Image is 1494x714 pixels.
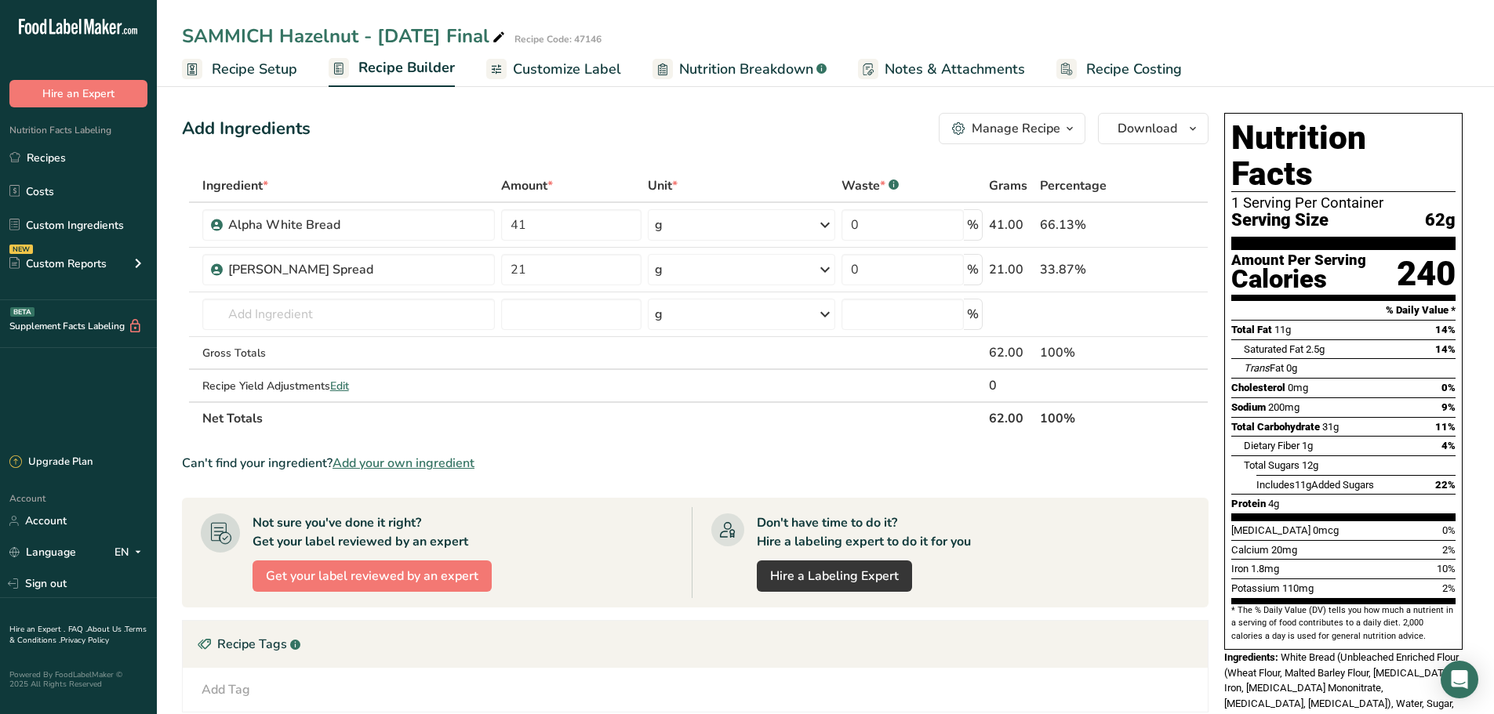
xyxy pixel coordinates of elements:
span: 200mg [1268,401,1300,413]
span: Iron [1231,563,1249,574]
a: Hire a Labeling Expert [757,560,912,592]
div: Not sure you've done it right? Get your label reviewed by an expert [253,513,468,551]
span: 0mcg [1313,524,1339,536]
a: Language [9,538,76,566]
div: Upgrade Plan [9,455,93,470]
span: Add your own ingredient [333,454,474,473]
span: Edit [330,379,349,393]
button: Hire an Expert [9,80,147,107]
span: 22% [1435,479,1456,491]
span: Total Sugars [1244,459,1300,471]
span: Percentage [1040,176,1107,195]
div: 33.87% [1040,260,1134,279]
a: Hire an Expert . [9,624,65,635]
span: Total Carbohydrate [1231,421,1320,433]
div: g [655,305,663,324]
a: Recipe Setup [182,52,297,87]
span: 1g [1302,440,1313,451]
th: 100% [1037,401,1137,434]
a: Recipe Costing [1056,52,1182,87]
a: Recipe Builder [329,50,455,88]
div: 240 [1397,253,1456,295]
div: EN [115,543,147,562]
span: 0% [1441,382,1456,393]
span: Notes & Attachments [885,59,1025,80]
span: 10% [1437,563,1456,574]
div: Recipe Code: 47146 [514,32,602,46]
span: Saturated Fat [1244,343,1303,355]
span: Customize Label [513,59,621,80]
span: 110mg [1282,582,1314,594]
span: Grams [989,176,1027,195]
div: g [655,216,663,234]
div: 41.00 [989,216,1034,234]
div: 21.00 [989,260,1034,279]
span: Recipe Setup [212,59,297,80]
a: Nutrition Breakdown [652,52,827,87]
i: Trans [1244,362,1270,374]
span: 11g [1295,479,1311,491]
a: Customize Label [486,52,621,87]
span: 4g [1268,498,1279,509]
div: Manage Recipe [972,119,1060,138]
div: Recipe Yield Adjustments [202,378,495,394]
span: Dietary Fiber [1244,440,1300,451]
span: 20mg [1271,544,1297,556]
span: 2% [1442,582,1456,594]
span: Recipe Costing [1086,59,1182,80]
div: BETA [10,307,35,317]
a: About Us . [87,624,125,635]
a: Privacy Policy [60,635,109,646]
div: Amount Per Serving [1231,253,1366,268]
div: 100% [1040,343,1134,362]
span: Serving Size [1231,211,1329,230]
span: Amount [501,176,553,195]
section: % Daily Value * [1231,301,1456,320]
span: 2% [1442,544,1456,556]
div: Calories [1231,268,1366,291]
span: 31g [1322,421,1339,433]
span: Cholesterol [1231,382,1285,393]
div: g [655,260,663,279]
div: Add Ingredients [182,116,311,142]
input: Add Ingredient [202,299,495,330]
th: Net Totals [199,401,986,434]
span: 14% [1435,343,1456,355]
span: Sodium [1231,401,1266,413]
span: Calcium [1231,544,1269,556]
div: Open Intercom Messenger [1441,661,1478,698]
span: Total Fat [1231,324,1272,335]
span: 62g [1425,211,1456,230]
span: Potassium [1231,582,1280,594]
span: 0mg [1288,382,1308,393]
div: Custom Reports [9,256,107,272]
div: Can't find your ingredient? [182,454,1209,473]
span: Ingredients: [1224,651,1278,663]
span: Unit [648,176,678,195]
span: 4% [1441,440,1456,451]
span: Fat [1244,362,1284,374]
button: Get your label reviewed by an expert [253,560,492,592]
span: 11% [1435,421,1456,433]
div: Alpha White Bread [228,216,424,234]
span: Protein [1231,498,1266,509]
span: 9% [1441,401,1456,413]
div: Recipe Tags [183,621,1208,668]
a: Terms & Conditions . [9,624,147,646]
span: Includes Added Sugars [1256,479,1374,491]
a: Notes & Attachments [858,52,1025,87]
a: FAQ . [68,624,87,635]
span: Ingredient [202,176,268,195]
section: * The % Daily Value (DV) tells you how much a nutrient in a serving of food contributes to a dail... [1231,604,1456,643]
h1: Nutrition Facts [1231,120,1456,192]
div: 62.00 [989,343,1034,362]
span: 11g [1274,324,1291,335]
div: Waste [842,176,899,195]
span: 0% [1442,524,1456,536]
div: 1 Serving Per Container [1231,195,1456,211]
div: NEW [9,245,33,254]
span: 1.8mg [1251,563,1279,574]
div: 66.13% [1040,216,1134,234]
div: Add Tag [202,680,250,699]
div: Powered By FoodLabelMaker © 2025 All Rights Reserved [9,670,147,689]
